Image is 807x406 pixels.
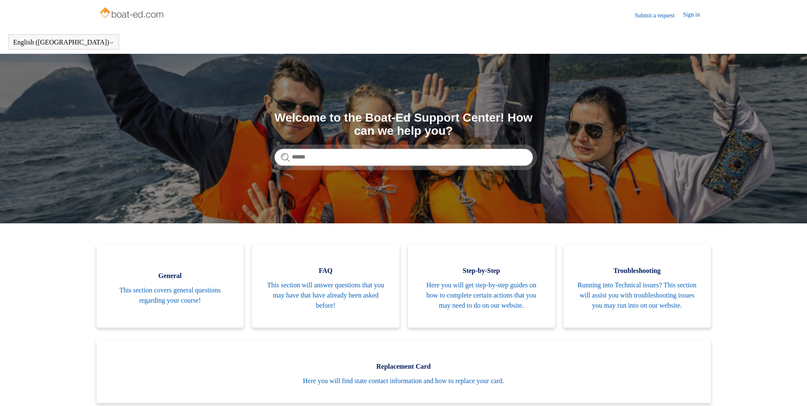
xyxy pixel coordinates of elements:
div: Live chat [779,378,801,400]
span: Step-by-Step [421,266,543,276]
span: This section will answer questions that you may have that have already been asked before! [265,280,387,311]
span: Troubleshooting [576,266,698,276]
a: General This section covers general questions regarding your course! [97,245,244,328]
a: Step-by-Step Here you will get step-by-step guides on how to complete certain actions that you ma... [408,245,555,328]
span: Replacement Card [109,362,698,372]
a: Replacement Card Here you will find state contact information and how to replace your card. [97,340,711,403]
span: Here you will find state contact information and how to replace your card. [109,376,698,386]
button: English ([GEOGRAPHIC_DATA]) [13,39,114,46]
a: Sign in [683,10,708,20]
input: Search [275,149,533,166]
a: Submit a request [635,11,683,20]
a: FAQ This section will answer questions that you may have that have already been asked before! [252,245,399,328]
span: General [109,271,231,281]
span: Running into Technical issues? This section will assist you with troubleshooting issues you may r... [576,280,698,311]
span: FAQ [265,266,387,276]
span: Here you will get step-by-step guides on how to complete certain actions that you may need to do ... [421,280,543,311]
span: This section covers general questions regarding your course! [109,285,231,306]
img: Boat-Ed Help Center home page [99,5,166,22]
h1: Welcome to the Boat-Ed Support Center! How can we help you? [275,111,533,138]
a: Troubleshooting Running into Technical issues? This section will assist you with troubleshooting ... [563,245,711,328]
